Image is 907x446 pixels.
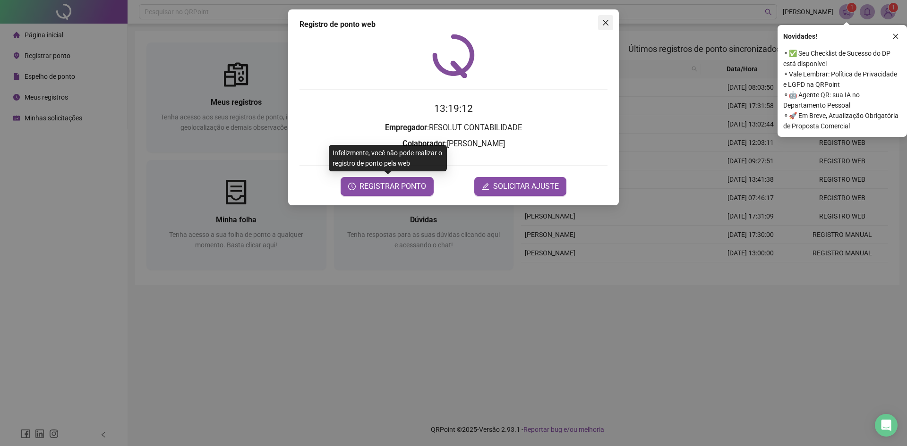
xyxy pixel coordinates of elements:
[783,90,901,110] span: ⚬ 🤖 Agente QR: sua IA no Departamento Pessoal
[493,181,559,192] span: SOLICITAR AJUSTE
[348,183,356,190] span: clock-circle
[299,138,608,150] h3: : [PERSON_NAME]
[385,123,427,132] strong: Empregador
[598,15,613,30] button: Close
[474,177,566,196] button: editSOLICITAR AJUSTE
[602,19,609,26] span: close
[299,19,608,30] div: Registro de ponto web
[875,414,898,437] div: Open Intercom Messenger
[783,48,901,69] span: ⚬ ✅ Seu Checklist de Sucesso do DP está disponível
[482,183,489,190] span: edit
[783,31,817,42] span: Novidades !
[299,122,608,134] h3: : RESOLUT CONTABILIDADE
[402,139,445,148] strong: Colaborador
[341,177,434,196] button: REGISTRAR PONTO
[434,103,473,114] time: 13:19:12
[432,34,475,78] img: QRPoint
[783,69,901,90] span: ⚬ Vale Lembrar: Política de Privacidade e LGPD na QRPoint
[329,145,447,171] div: Infelizmente, você não pode realizar o registro de ponto pela web
[783,110,901,131] span: ⚬ 🚀 Em Breve, Atualização Obrigatória de Proposta Comercial
[359,181,426,192] span: REGISTRAR PONTO
[892,33,899,40] span: close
